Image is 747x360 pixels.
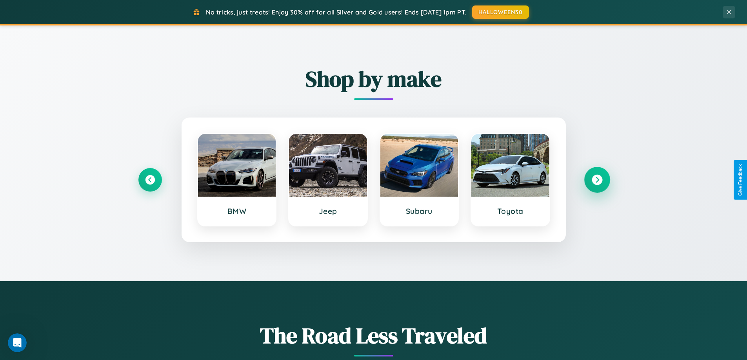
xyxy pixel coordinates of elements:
h1: The Road Less Traveled [138,320,609,351]
iframe: Intercom live chat [8,333,27,352]
span: No tricks, just treats! Enjoy 30% off for all Silver and Gold users! Ends [DATE] 1pm PT. [206,8,466,16]
div: Give Feedback [738,164,743,196]
button: HALLOWEEN30 [472,5,529,19]
h2: Shop by make [138,64,609,94]
h3: Jeep [297,206,359,216]
h3: BMW [206,206,268,216]
h3: Subaru [388,206,451,216]
h3: Toyota [479,206,542,216]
